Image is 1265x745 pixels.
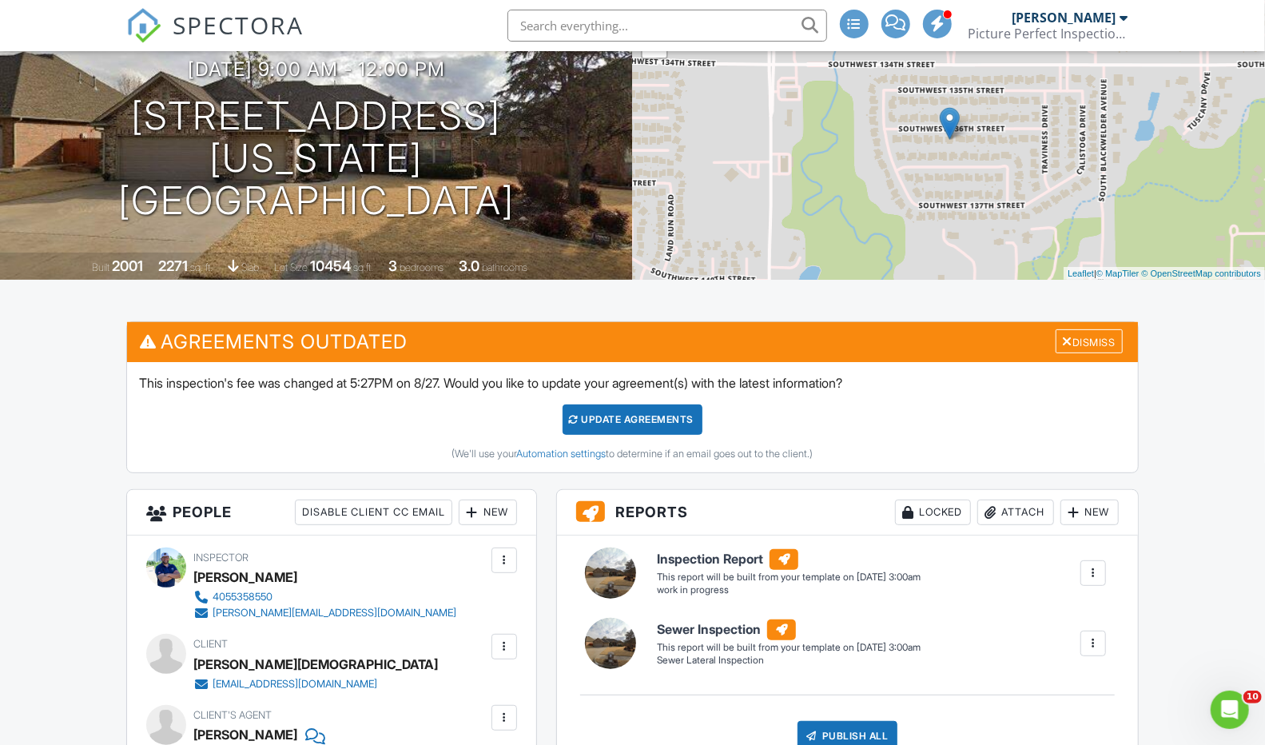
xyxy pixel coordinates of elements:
[1056,329,1123,354] div: Dismiss
[400,261,444,273] span: bedrooms
[657,641,921,654] div: This report will be built from your template on [DATE] 3:00am
[173,8,304,42] span: SPECTORA
[213,591,272,604] div: 4055358550
[1211,691,1249,729] iframe: Intercom live chat
[657,549,921,570] h6: Inspection Report
[310,257,351,274] div: 10454
[1060,500,1119,525] div: New
[969,26,1128,42] div: Picture Perfect Inspections, LLC
[1012,10,1116,26] div: [PERSON_NAME]
[977,500,1054,525] div: Attach
[126,8,161,43] img: The Best Home Inspection Software - Spectora
[657,584,921,597] div: work in progress
[158,257,188,274] div: 2271
[193,605,456,621] a: [PERSON_NAME][EMAIL_ADDRESS][DOMAIN_NAME]
[139,448,1125,460] div: (We'll use your to determine if an email goes out to the client.)
[193,709,272,721] span: Client's Agent
[516,448,606,460] a: Automation settings
[563,404,702,435] div: Update Agreements
[193,565,297,589] div: [PERSON_NAME]
[657,620,921,640] h6: Sewer Inspection
[127,490,536,536] h3: People
[459,257,479,274] div: 3.0
[657,654,921,667] div: Sewer Lateral Inspection
[657,571,921,584] div: This report will be built from your template on [DATE] 3:00am
[353,261,373,273] span: sq.ft.
[241,261,259,273] span: slab
[388,257,397,274] div: 3
[1096,269,1140,278] a: © MapTiler
[112,257,143,274] div: 2001
[1142,269,1261,278] a: © OpenStreetMap contributors
[26,95,607,221] h1: [STREET_ADDRESS] [US_STATE][GEOGRAPHIC_DATA]
[213,607,456,620] div: [PERSON_NAME][EMAIL_ADDRESS][DOMAIN_NAME]
[1064,267,1265,281] div: |
[895,500,971,525] div: Locked
[188,58,445,80] h3: [DATE] 9:00 am - 12:00 pm
[92,261,109,273] span: Built
[213,678,377,691] div: [EMAIL_ADDRESS][DOMAIN_NAME]
[193,652,438,676] div: [PERSON_NAME][DEMOGRAPHIC_DATA]
[190,261,213,273] span: sq. ft.
[127,322,1137,361] h3: Agreements Outdated
[127,362,1137,472] div: This inspection's fee was changed at 5:27PM on 8/27. Would you like to update your agreement(s) w...
[1243,691,1262,703] span: 10
[295,500,452,525] div: Disable Client CC Email
[482,261,527,273] span: bathrooms
[193,676,425,692] a: [EMAIL_ADDRESS][DOMAIN_NAME]
[193,552,249,564] span: Inspector
[1068,269,1094,278] a: Leaflet
[274,261,308,273] span: Lot Size
[557,490,1138,536] h3: Reports
[459,500,517,525] div: New
[193,638,228,650] span: Client
[126,22,304,55] a: SPECTORA
[193,589,456,605] a: 4055358550
[507,10,827,42] input: Search everything...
